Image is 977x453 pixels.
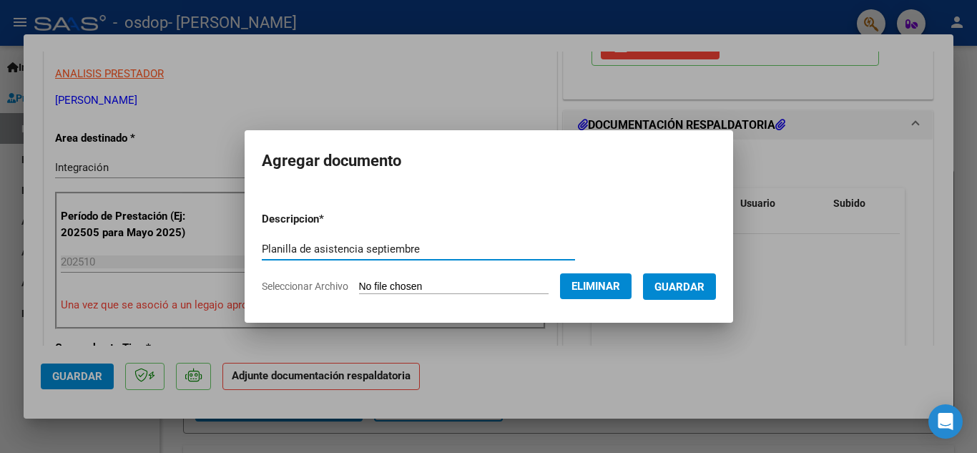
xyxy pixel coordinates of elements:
[571,280,620,293] span: Eliminar
[654,281,704,293] span: Guardar
[262,147,716,175] h2: Agregar documento
[560,273,632,299] button: Eliminar
[643,273,716,300] button: Guardar
[928,404,963,439] div: Open Intercom Messenger
[262,211,398,228] p: Descripcion
[262,281,348,292] span: Seleccionar Archivo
